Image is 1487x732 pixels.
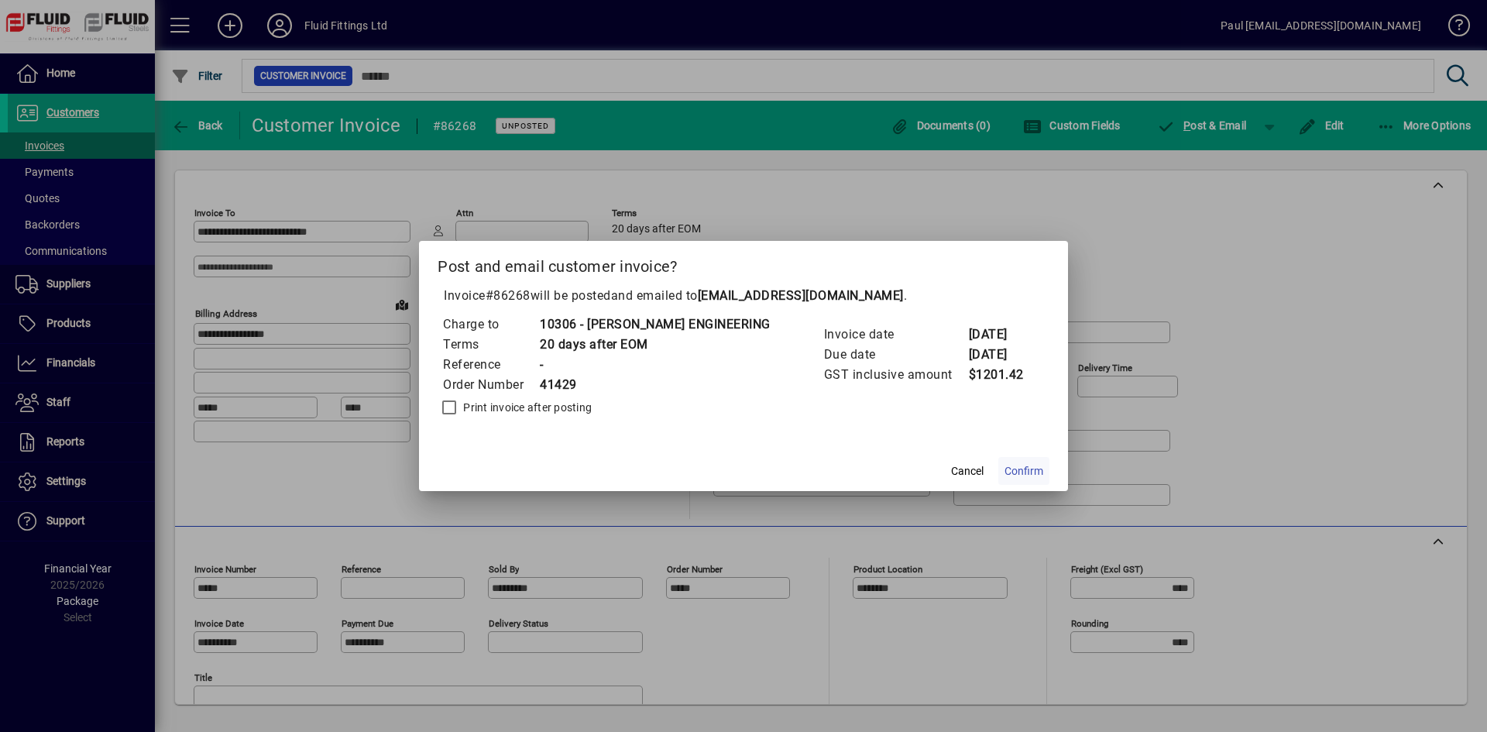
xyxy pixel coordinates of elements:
[968,325,1030,345] td: [DATE]
[539,335,771,355] td: 20 days after EOM
[460,400,592,415] label: Print invoice after posting
[968,365,1030,385] td: $1201.42
[442,375,539,395] td: Order Number
[823,365,968,385] td: GST inclusive amount
[442,314,539,335] td: Charge to
[943,457,992,485] button: Cancel
[486,288,531,303] span: #86268
[968,345,1030,365] td: [DATE]
[539,355,771,375] td: -
[539,314,771,335] td: 10306 - [PERSON_NAME] ENGINEERING
[1004,463,1043,479] span: Confirm
[611,288,904,303] span: and emailed to
[823,325,968,345] td: Invoice date
[998,457,1049,485] button: Confirm
[442,355,539,375] td: Reference
[951,463,984,479] span: Cancel
[698,288,904,303] b: [EMAIL_ADDRESS][DOMAIN_NAME]
[442,335,539,355] td: Terms
[419,241,1068,286] h2: Post and email customer invoice?
[539,375,771,395] td: 41429
[823,345,968,365] td: Due date
[438,287,1049,305] p: Invoice will be posted .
